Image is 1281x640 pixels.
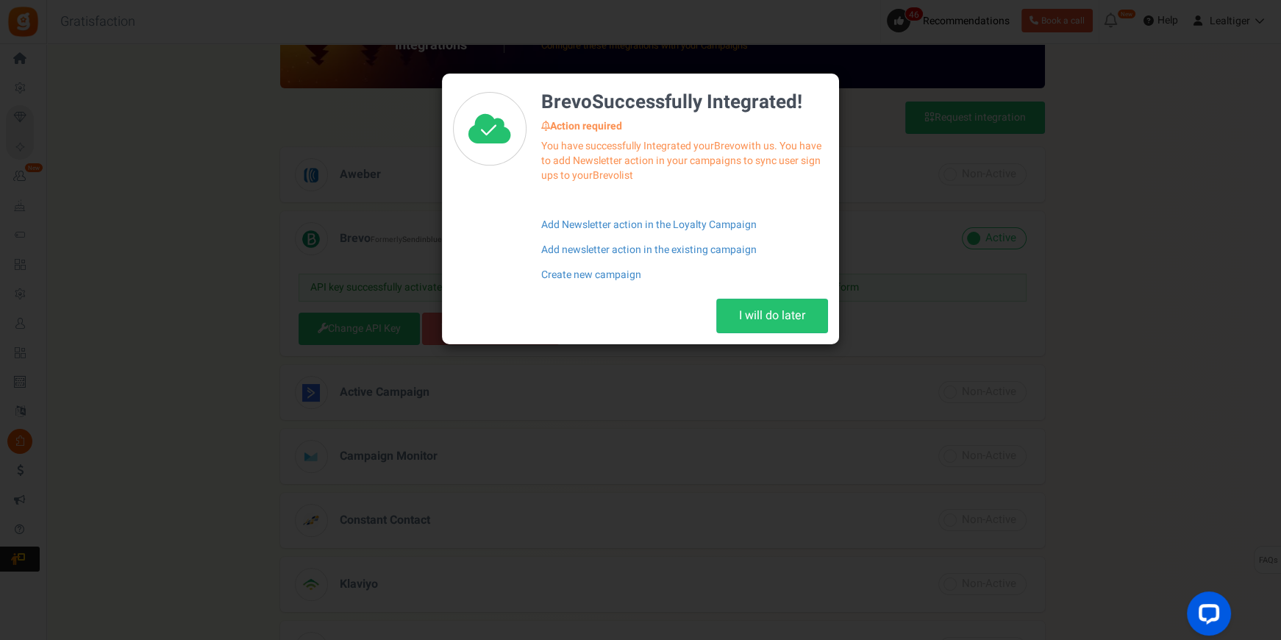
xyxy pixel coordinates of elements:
span: Brevo [714,138,741,154]
span: Brevo [541,88,592,116]
a: Create new campaign [541,263,828,288]
h5: Action required [541,121,828,132]
p: You have successfully Integrated your with us. You have to add Newsletter action in your campaign... [541,139,828,183]
h4: Successfully Integrated! [541,92,828,113]
span: Brevo [593,168,619,183]
a: Add Newsletter action in the Loyalty Campaign [541,213,828,238]
button: I will do later [716,299,828,333]
a: Add newsletter action in the existing campaign [541,238,828,263]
